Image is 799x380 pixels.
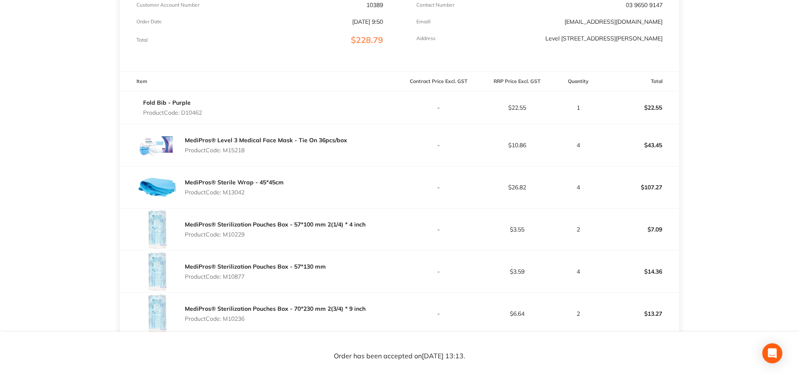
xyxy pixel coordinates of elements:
a: MediPros® Sterilization Pouches Box - 70*230 mm 2(3/4) * 9 inch [185,305,365,312]
p: - [400,268,478,275]
p: Address [416,35,436,41]
p: [DATE] 9:50 [352,18,383,25]
p: $43.45 [601,135,679,155]
div: Open Intercom Messenger [762,343,782,363]
a: MediPros® Sterile Wrap - 45*45cm [185,179,284,186]
p: - [400,184,478,191]
p: Contact Number [416,2,454,8]
p: $107.27 [601,177,679,197]
p: Total [136,37,148,43]
p: Product Code: M10236 [185,315,365,322]
p: - [400,310,478,317]
p: - [400,104,478,111]
img: MXBxdnBxag [136,209,178,250]
p: 2 [557,226,600,233]
p: - [400,142,478,148]
a: Fold Bib - Purple [143,99,191,106]
p: $3.59 [478,268,556,275]
img: OWltYnV6NQ [136,251,178,292]
p: Customer Account Number [136,2,199,8]
p: $13.27 [601,304,679,324]
th: Item [120,72,399,91]
a: MediPros® Level 3 Medical Face Mask - Tie On 36pcs/box [185,136,347,144]
p: $7.09 [601,219,679,239]
a: [EMAIL_ADDRESS][DOMAIN_NAME] [565,18,663,25]
a: MediPros® Sterilization Pouches Box - 57*100 mm 2(1/4) * 4 inch [185,221,365,228]
p: 10389 [366,2,383,8]
p: Emaill [416,19,431,25]
p: 03 9650 9147 [626,2,663,8]
p: 4 [557,268,600,275]
p: Product Code: M10229 [185,231,365,238]
p: Order has been accepted on [DATE] 13:13 . [334,352,465,360]
img: MG1na2Zmdw [136,166,178,208]
p: - [400,226,478,233]
span: $228.79 [351,35,383,45]
p: $22.55 [601,98,679,118]
p: $22.55 [478,104,556,111]
a: MediPros® Sterilization Pouches Box - 57*130 mm [185,263,326,270]
p: Level [STREET_ADDRESS][PERSON_NAME] [545,35,663,42]
p: Order Date [136,19,162,25]
p: Product Code: M13042 [185,189,284,196]
th: Total [601,72,679,91]
th: Quantity [556,72,601,91]
p: 2 [557,310,600,317]
p: Product Code: D10462 [143,109,202,116]
p: Product Code: M10877 [185,273,326,280]
th: Contract Price Excl. GST [400,72,478,91]
p: Product Code: M15218 [185,147,347,154]
p: $3.55 [478,226,556,233]
p: $10.86 [478,142,556,148]
p: 4 [557,184,600,191]
p: 4 [557,142,600,148]
p: 1 [557,104,600,111]
p: $26.82 [478,184,556,191]
th: RRP Price Excl. GST [478,72,556,91]
img: Y3IzZXhvcQ [136,124,178,166]
img: N3czZDkxNg [136,293,178,335]
p: $6.64 [478,310,556,317]
p: $14.36 [601,262,679,282]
